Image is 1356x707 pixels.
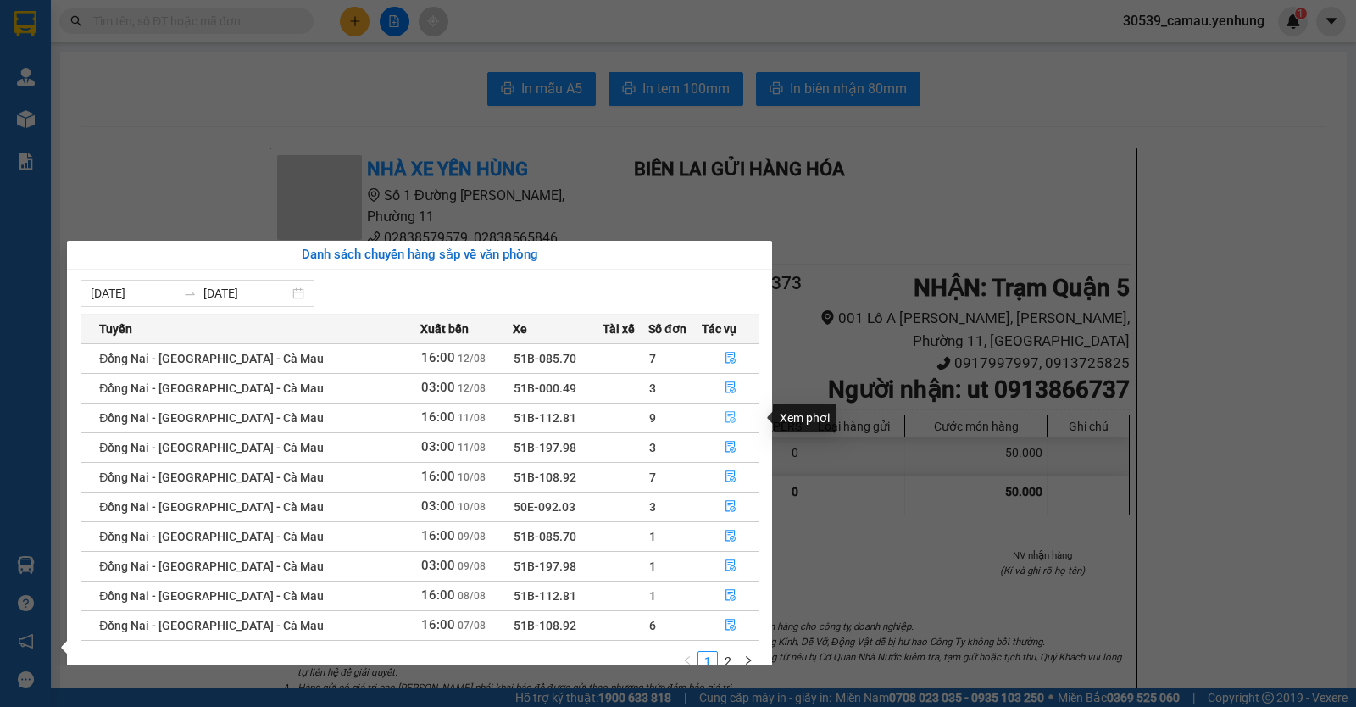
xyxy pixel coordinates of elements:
[725,411,736,425] span: file-done
[420,320,469,338] span: Xuất bến
[725,559,736,573] span: file-done
[14,16,41,34] span: Gửi:
[725,500,736,514] span: file-done
[458,442,486,454] span: 11/08
[725,381,736,395] span: file-done
[514,381,576,395] span: 51B-000.49
[703,553,758,580] button: file-done
[121,75,240,99] div: 0913866737
[743,655,753,665] span: right
[514,530,576,543] span: 51B-085.70
[99,559,324,573] span: Đồng Nai - [GEOGRAPHIC_DATA] - Cà Mau
[725,619,736,632] span: file-done
[99,619,324,632] span: Đồng Nai - [GEOGRAPHIC_DATA] - Cà Mau
[14,14,109,55] div: Trạm Đầm Dơi
[698,652,717,671] a: 1
[738,651,759,671] button: right
[99,500,324,514] span: Đồng Nai - [GEOGRAPHIC_DATA] - Cà Mau
[725,352,736,365] span: file-done
[648,320,686,338] span: Số đơn
[682,655,692,665] span: left
[183,287,197,300] span: to
[458,471,486,483] span: 10/08
[99,441,324,454] span: Đồng Nai - [GEOGRAPHIC_DATA] - Cà Mau
[677,651,697,671] li: Previous Page
[99,352,324,365] span: Đồng Nai - [GEOGRAPHIC_DATA] - Cà Mau
[121,55,240,75] div: ut
[603,320,635,338] span: Tài xế
[703,345,758,372] button: file-done
[738,651,759,671] li: Next Page
[99,320,132,338] span: Tuyến
[649,470,656,484] span: 7
[458,531,486,543] span: 09/08
[703,434,758,461] button: file-done
[703,612,758,639] button: file-done
[203,284,289,303] input: Đến ngày
[725,589,736,603] span: file-done
[649,559,656,573] span: 1
[458,353,486,365] span: 12/08
[649,441,656,454] span: 3
[513,320,527,338] span: Xe
[183,287,197,300] span: swap-right
[514,470,576,484] span: 51B-108.92
[514,411,576,425] span: 51B-112.81
[649,500,656,514] span: 3
[13,109,112,130] div: 50.000
[458,560,486,572] span: 09/08
[514,441,576,454] span: 51B-197.98
[421,409,455,425] span: 16:00
[514,619,576,632] span: 51B-108.92
[703,582,758,610] button: file-done
[677,651,697,671] button: left
[421,587,455,603] span: 16:00
[421,498,455,514] span: 03:00
[91,284,176,303] input: Từ ngày
[421,350,455,365] span: 16:00
[421,439,455,454] span: 03:00
[725,470,736,484] span: file-done
[514,352,576,365] span: 51B-085.70
[697,651,718,671] li: 1
[99,381,324,395] span: Đồng Nai - [GEOGRAPHIC_DATA] - Cà Mau
[421,617,455,632] span: 16:00
[725,530,736,543] span: file-done
[458,620,486,632] span: 07/08
[773,404,836,432] div: Xem phơi
[702,320,736,338] span: Tác vụ
[99,411,324,425] span: Đồng Nai - [GEOGRAPHIC_DATA] - Cà Mau
[421,469,455,484] span: 16:00
[514,589,576,603] span: 51B-112.81
[99,530,324,543] span: Đồng Nai - [GEOGRAPHIC_DATA] - Cà Mau
[81,245,759,265] div: Danh sách chuyến hàng sắp về văn phòng
[703,375,758,402] button: file-done
[99,589,324,603] span: Đồng Nai - [GEOGRAPHIC_DATA] - Cà Mau
[514,500,575,514] span: 50E-092.03
[703,404,758,431] button: file-done
[458,412,486,424] span: 11/08
[421,380,455,395] span: 03:00
[649,352,656,365] span: 7
[718,651,738,671] li: 2
[458,382,486,394] span: 12/08
[458,501,486,513] span: 10/08
[458,590,486,602] span: 08/08
[725,441,736,454] span: file-done
[649,381,656,395] span: 3
[99,470,324,484] span: Đồng Nai - [GEOGRAPHIC_DATA] - Cà Mau
[421,558,455,573] span: 03:00
[649,411,656,425] span: 9
[703,523,758,550] button: file-done
[121,16,162,34] span: Nhận:
[719,652,737,671] a: 2
[703,464,758,491] button: file-done
[649,589,656,603] span: 1
[514,559,576,573] span: 51B-197.98
[649,619,656,632] span: 6
[13,111,39,129] span: CR :
[121,14,240,55] div: Trạm Quận 5
[421,528,455,543] span: 16:00
[703,493,758,521] button: file-done
[649,530,656,543] span: 1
